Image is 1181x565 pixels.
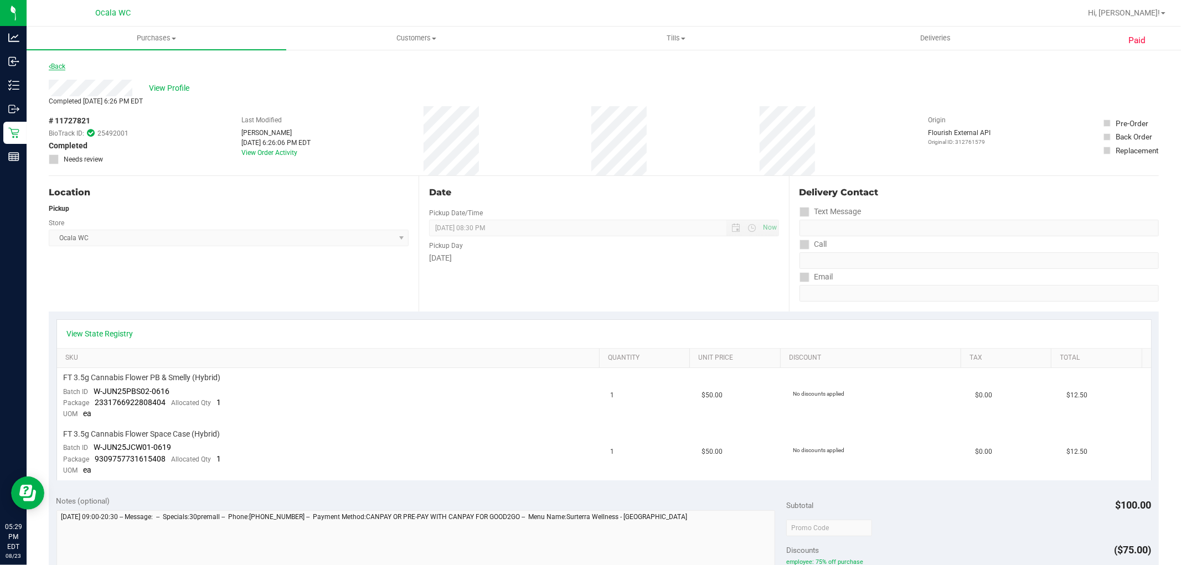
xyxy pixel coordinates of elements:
[95,454,166,463] span: 9309757731615408
[64,429,220,439] span: FT 3.5g Cannabis Flower Space Case (Hybrid)
[429,186,778,199] div: Date
[241,128,311,138] div: [PERSON_NAME]
[429,241,463,251] label: Pickup Day
[905,33,966,43] span: Deliveries
[95,8,131,18] span: Ocala WC
[1060,354,1138,362] a: Total
[241,149,297,157] a: View Order Activity
[786,501,813,510] span: Subtotal
[64,444,89,452] span: Batch ID
[8,103,19,115] inline-svg: Outbound
[928,115,946,125] label: Origin
[5,552,22,560] p: 08/23
[608,354,685,362] a: Quantity
[1116,145,1158,156] div: Replacement
[8,151,19,162] inline-svg: Reports
[969,354,1047,362] a: Tax
[429,252,778,264] div: [DATE]
[65,354,595,362] a: SKU
[1066,447,1087,457] span: $12.50
[172,399,212,407] span: Allocated Qty
[287,33,545,43] span: Customers
[1116,499,1152,511] span: $100.00
[286,27,546,50] a: Customers
[1116,131,1152,142] div: Back Order
[64,154,103,164] span: Needs review
[172,455,212,463] span: Allocated Qty
[8,127,19,138] inline-svg: Retail
[241,138,311,148] div: [DATE] 6:26:06 PM EDT
[49,63,65,70] a: Back
[1066,390,1087,401] span: $12.50
[84,409,92,418] span: ea
[1128,34,1146,47] span: Paid
[49,97,143,105] span: Completed [DATE] 6:26 PM EDT
[149,82,193,94] span: View Profile
[800,236,827,252] label: Call
[789,354,957,362] a: Discount
[800,269,833,285] label: Email
[49,128,84,138] span: BioTrack ID:
[67,328,133,339] a: View State Registry
[806,27,1065,50] a: Deliveries
[8,80,19,91] inline-svg: Inventory
[546,33,805,43] span: Tills
[793,391,844,397] span: No discounts applied
[928,138,991,146] p: Original ID: 312761579
[97,128,128,138] span: 25492001
[786,520,872,536] input: Promo Code
[49,140,87,152] span: Completed
[64,399,90,407] span: Package
[800,186,1159,199] div: Delivery Contact
[702,447,723,457] span: $50.00
[975,447,992,457] span: $0.00
[95,398,166,407] span: 2331766922808404
[64,455,90,463] span: Package
[27,33,286,43] span: Purchases
[64,466,78,474] span: UOM
[429,208,483,218] label: Pickup Date/Time
[94,387,170,396] span: W-JUN25PBS02-0616
[928,128,991,146] div: Flourish External API
[64,372,221,383] span: FT 3.5g Cannabis Flower PB & Smelly (Hybrid)
[1116,118,1148,129] div: Pre-Order
[49,205,69,212] strong: Pickup
[217,398,221,407] span: 1
[800,220,1159,236] input: Format: (999) 999-9999
[702,390,723,401] span: $50.00
[11,476,44,510] iframe: Resource center
[699,354,776,362] a: Unit Price
[56,496,110,505] span: Notes (optional)
[800,252,1159,269] input: Format: (999) 999-9999
[546,27,806,50] a: Tills
[64,388,89,396] span: Batch ID
[786,540,819,560] span: Discounts
[1088,8,1160,17] span: Hi, [PERSON_NAME]!
[49,186,409,199] div: Location
[241,115,282,125] label: Last Modified
[800,204,862,220] label: Text Message
[611,390,615,401] span: 1
[8,56,19,67] inline-svg: Inbound
[87,128,95,138] span: In Sync
[975,390,992,401] span: $0.00
[49,115,90,127] span: # 11727821
[94,443,172,452] span: W-JUN25JCW01-0619
[793,447,844,453] span: No discounts applied
[611,447,615,457] span: 1
[64,410,78,418] span: UOM
[84,465,92,474] span: ea
[27,27,286,50] a: Purchases
[49,218,64,228] label: Store
[217,454,221,463] span: 1
[5,522,22,552] p: 05:29 PM EDT
[8,32,19,43] inline-svg: Analytics
[1115,544,1152,556] span: ($75.00)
